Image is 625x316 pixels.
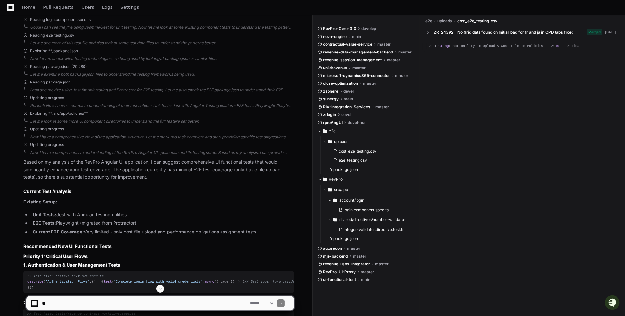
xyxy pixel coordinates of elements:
[323,89,338,94] span: zsphere
[339,149,376,154] span: cost_e2e_testing.csv
[30,142,64,147] span: Updating progress
[323,254,348,259] span: mje-backend
[30,17,91,22] span: Reading login.component.spec.ts
[30,95,64,100] span: Updating progress
[101,69,119,77] button: See all
[23,158,294,181] p: Based on my analysis of the RevPro Angular UI application, I can suggest comprehensive UI functio...
[7,71,44,76] div: Past conversations
[555,44,569,48] span: --->
[30,40,294,46] div: Let me see more of this test file and also look at some test data files to understand the pattern...
[377,42,391,47] span: master
[363,81,376,86] span: master
[30,111,88,116] span: Exploring **/src/app/policies/**
[344,207,389,213] span: login.component.spec.ts
[30,25,294,30] div: Good! I can see they're using Jasmine/Jest for unit testing. Now let me look at some existing com...
[323,269,356,275] span: RevPro-UI-Proxy
[7,6,20,19] img: PlayerZero
[353,254,366,259] span: master
[339,198,364,203] span: account/login
[331,147,411,156] button: cost_e2e_testing.csv
[22,55,95,60] div: We're offline, but we'll be back soon!
[323,42,372,47] span: contractual-value-service
[587,29,602,35] span: Merged
[82,5,94,9] span: Users
[437,18,452,23] span: uploads
[33,229,84,234] strong: Current E2E Coverage:
[328,215,415,225] button: shared/directives/number-validator
[31,219,294,227] li: Playwright (migrated from Protractor)
[45,280,90,284] span: 'Authentication Flows'
[333,196,337,204] svg: Directory
[31,228,294,236] li: Very limited - only cost file upload and performance obligations assignment tests
[33,212,56,217] strong: Unit Tests:
[30,87,294,93] div: I can see they're using Jest for unit testing and Protractor for E2E testing. Let me also check t...
[23,243,294,249] h2: Recommended New UI Functional Tests
[27,280,43,284] span: describe
[329,128,336,134] span: e2e
[33,220,56,226] strong: E2E Tests:
[318,126,415,136] button: e2e
[23,262,120,268] strong: 1. Authentication & User Management Tests
[352,34,361,39] span: main
[120,5,139,9] span: Settings
[437,44,449,48] span: esting
[323,127,327,135] svg: Directory
[344,97,353,102] span: main
[323,185,415,195] button: src/app
[361,269,374,275] span: master
[30,134,294,140] div: Now I have a comprehensive view of the application structure. Let me mark this task complete and ...
[425,18,432,23] span: e2e
[31,211,294,218] li: Jest with Angular Testing utilities
[111,50,119,58] button: Start new chat
[244,280,425,284] span: // Test login form validation, successful authentication, client selection, role selection
[398,50,412,55] span: master
[54,87,56,92] span: •
[326,234,411,243] button: package.json
[361,26,376,31] span: develop
[92,280,102,284] span: () =>
[30,103,294,108] div: Perfect! Now I have a complete understanding of their test setup: - Unit tests: Jest with Angular...
[323,73,390,78] span: microsoft-dynamics365-connector
[323,65,347,70] span: uniidrevenue
[7,26,119,36] div: Welcome
[555,44,561,48] span: ost
[329,177,343,182] span: RevPro
[43,5,73,9] span: Pull Requests
[23,253,88,259] strong: Priority 1: Critical User Flows
[27,274,290,290] div: ( , { ( , ({ page }) => { }); ( , ({ page }) => { }); ( , ({ page }) => { }); ( , ({ page }) => {...
[336,205,411,215] button: login.component.spec.ts
[348,120,366,125] span: devel-asr
[328,186,332,194] svg: Directory
[347,246,360,251] span: master
[30,119,294,124] div: Let me look at some more UI component directories to understand the full feature set better.
[323,112,336,117] span: zrlogin
[344,227,404,232] span: integer-validator.directive.test.ts
[114,280,202,284] span: 'Complete login flow with valid credentials'
[427,43,618,49] div: E2E T C Upload
[323,57,382,63] span: revenue-session-management
[323,104,370,110] span: RIA-Integration-Services
[323,175,327,183] svg: Directory
[323,246,342,251] span: autorecon
[22,48,107,55] div: Start new chat
[30,56,294,61] div: Now let me check what testing technologies are being used by looking at package.json or similar f...
[323,26,356,31] span: RevPro-Core-3.0
[605,30,616,35] div: [DATE]
[30,33,74,38] span: Reading e2e_testing.csv
[323,34,347,39] span: nova-engine
[204,280,214,284] span: async
[341,112,351,117] span: devel
[387,57,400,63] span: master
[30,80,70,85] span: Reading package.json
[104,280,112,284] span: test
[58,87,71,92] span: [DATE]
[318,174,415,185] button: RevPro
[395,73,408,78] span: master
[65,102,79,107] span: Pylon
[328,195,415,205] button: account/login
[30,48,78,53] span: Exploring **/package.json
[23,199,57,204] strong: Existing Setup:
[343,89,354,94] span: devel
[361,277,370,282] span: main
